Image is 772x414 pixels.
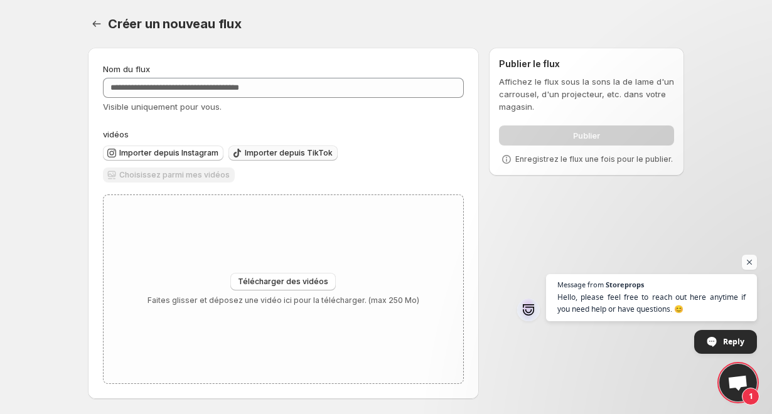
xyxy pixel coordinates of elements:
[103,64,150,74] span: Nom du flux
[742,388,759,405] span: 1
[245,148,333,158] span: Importer depuis TikTok
[103,129,129,139] span: vidéos
[499,58,674,70] h2: Publier le flux
[108,16,242,31] span: Créer un nouveau flux
[557,291,746,315] span: Hello, please feel free to reach out here anytime if you need help or have questions. 😊
[238,277,328,287] span: Télécharger des vidéos
[230,273,336,290] button: Télécharger des vidéos
[515,154,673,164] p: Enregistrez le flux une fois pour le publier.
[119,148,218,158] span: Importer depuis Instagram
[228,146,338,161] button: Importer depuis TikTok
[557,281,604,288] span: Message from
[103,102,222,112] span: Visible uniquement pour vous.
[103,146,223,161] button: Importer depuis Instagram
[606,281,644,288] span: Storeprops
[147,295,419,305] p: Faites glisser et déposez une vidéo ici pour la télécharger. (max 250 Mo)
[88,15,105,33] button: Réglages
[719,364,757,401] div: Ouvrir le chat
[723,331,744,353] span: Reply
[499,75,674,113] p: Affichez le flux sous la sons la de lame d'un carrousel, d'un projecteur, etc. dans votre magasin.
